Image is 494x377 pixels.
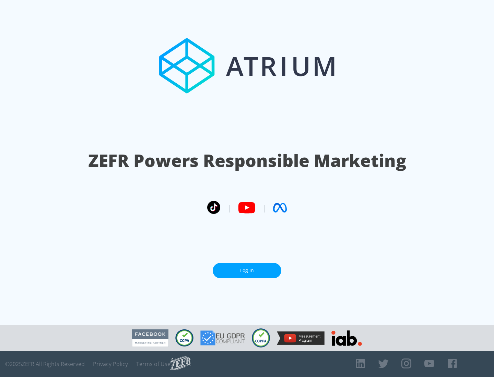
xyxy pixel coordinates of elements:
img: CCPA Compliant [175,329,193,346]
img: IAB [331,330,362,346]
a: Log In [213,263,281,278]
img: Facebook Marketing Partner [132,329,168,347]
span: | [262,203,266,213]
img: COPPA Compliant [252,328,270,348]
span: © 2025 ZEFR All Rights Reserved [5,361,85,367]
img: YouTube Measurement Program [277,331,325,345]
a: Terms of Use [136,361,170,367]
h1: ZEFR Powers Responsible Marketing [88,149,406,172]
span: | [227,203,231,213]
a: Privacy Policy [93,361,128,367]
img: GDPR Compliant [200,330,245,345]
